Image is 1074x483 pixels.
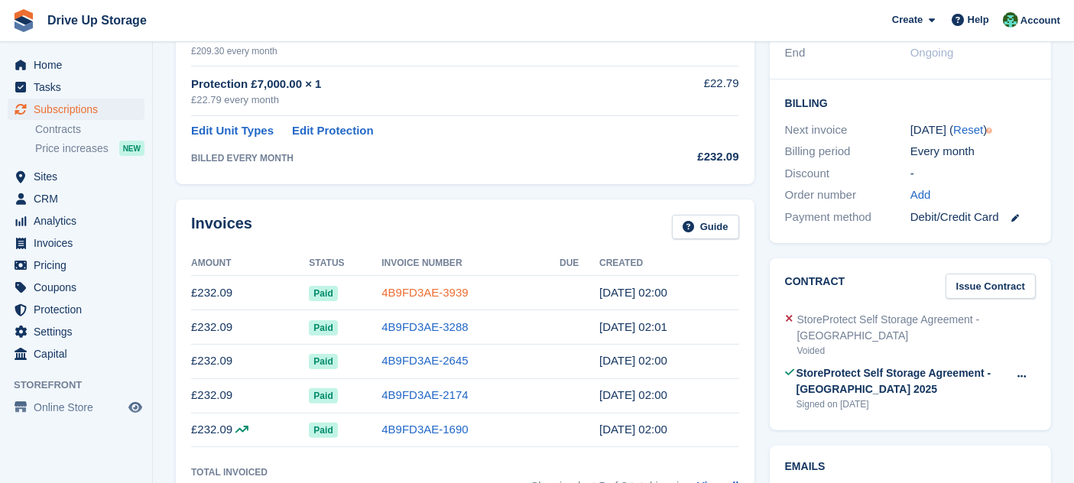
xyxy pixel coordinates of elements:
a: Guide [672,215,739,240]
span: Invoices [34,232,125,254]
span: Analytics [34,210,125,232]
span: Pricing [34,254,125,276]
img: Camille [1003,12,1018,28]
td: £232.09 [191,344,309,378]
td: £232.09 [191,378,309,413]
span: Help [968,12,989,28]
td: £232.09 [191,276,309,310]
div: Every month [910,143,1036,160]
a: 4B9FD3AE-1690 [381,423,468,436]
time: 2025-04-15 01:00:45 UTC [599,423,667,436]
a: menu [8,188,144,209]
span: Create [892,12,923,28]
a: menu [8,232,144,254]
h2: Invoices [191,215,252,240]
td: £232.09 [191,413,309,447]
span: Online Store [34,397,125,418]
a: Drive Up Storage [41,8,153,33]
div: Next invoice [785,122,910,139]
a: menu [8,321,144,342]
a: menu [8,54,144,76]
a: Add [910,186,931,204]
th: Amount [191,251,309,276]
a: 4B9FD3AE-3939 [381,286,468,299]
a: menu [8,166,144,187]
span: Paid [309,320,337,336]
span: Paid [309,388,337,404]
th: Invoice Number [381,251,560,276]
a: menu [8,277,144,298]
div: Signed on [DATE] [797,397,1007,411]
a: Edit Unit Types [191,122,274,140]
a: 4B9FD3AE-3288 [381,320,468,333]
time: 2025-06-15 01:00:22 UTC [599,354,667,367]
div: Payment method [785,209,910,226]
td: £209.30 [638,18,739,66]
a: Issue Contract [946,274,1036,299]
span: CRM [34,188,125,209]
span: Account [1020,13,1060,28]
div: Billing period [785,143,910,160]
div: - [910,165,1036,183]
th: Created [599,251,739,276]
div: £232.09 [638,148,739,166]
span: Sites [34,166,125,187]
div: [DATE] ( ) [910,122,1036,139]
time: 2025-08-15 01:00:20 UTC [599,286,667,299]
span: Tasks [34,76,125,98]
a: menu [8,343,144,365]
div: Debit/Credit Card [910,209,1036,226]
a: menu [8,397,144,418]
div: Discount [785,165,910,183]
div: £209.30 every month [191,44,638,58]
h2: Billing [785,95,1036,110]
span: Paid [309,423,337,438]
a: menu [8,254,144,276]
a: Preview store [126,398,144,417]
div: £22.79 every month [191,92,638,108]
h2: Contract [785,274,845,299]
time: 2025-07-15 01:01:11 UTC [599,320,667,333]
a: menu [8,99,144,120]
span: Ongoing [910,46,954,59]
span: Price increases [35,141,109,156]
h2: Emails [785,461,1036,473]
a: menu [8,210,144,232]
div: Order number [785,186,910,204]
span: Paid [309,354,337,369]
span: Capital [34,343,125,365]
a: Reset [953,123,983,136]
span: Subscriptions [34,99,125,120]
span: Coupons [34,277,125,298]
th: Status [309,251,381,276]
span: Settings [34,321,125,342]
a: menu [8,299,144,320]
div: Total Invoiced [191,465,268,479]
div: NEW [119,141,144,156]
span: Paid [309,286,337,301]
span: Storefront [14,378,152,393]
img: stora-icon-8386f47178a22dfd0bd8f6a31ec36ba5ce8667c1dd55bd0f319d3a0aa187defe.svg [12,9,35,32]
span: Protection [34,299,125,320]
th: Due [560,251,599,276]
a: Price increases NEW [35,140,144,157]
a: Edit Protection [292,122,374,140]
td: £22.79 [638,66,739,116]
div: Tooltip anchor [982,124,996,138]
time: 2025-05-15 01:00:50 UTC [599,388,667,401]
div: BILLED EVERY MONTH [191,151,638,165]
div: End [785,44,910,62]
div: Protection £7,000.00 × 1 [191,76,638,93]
a: 4B9FD3AE-2645 [381,354,468,367]
div: Voided [797,344,1036,358]
a: menu [8,76,144,98]
td: £232.09 [191,310,309,345]
div: StoreProtect Self Storage Agreement - [GEOGRAPHIC_DATA] 2025 [797,365,1007,397]
a: Contracts [35,122,144,137]
a: 4B9FD3AE-2174 [381,388,468,401]
div: StoreProtect Self Storage Agreement - [GEOGRAPHIC_DATA] [797,312,1036,344]
span: Home [34,54,125,76]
